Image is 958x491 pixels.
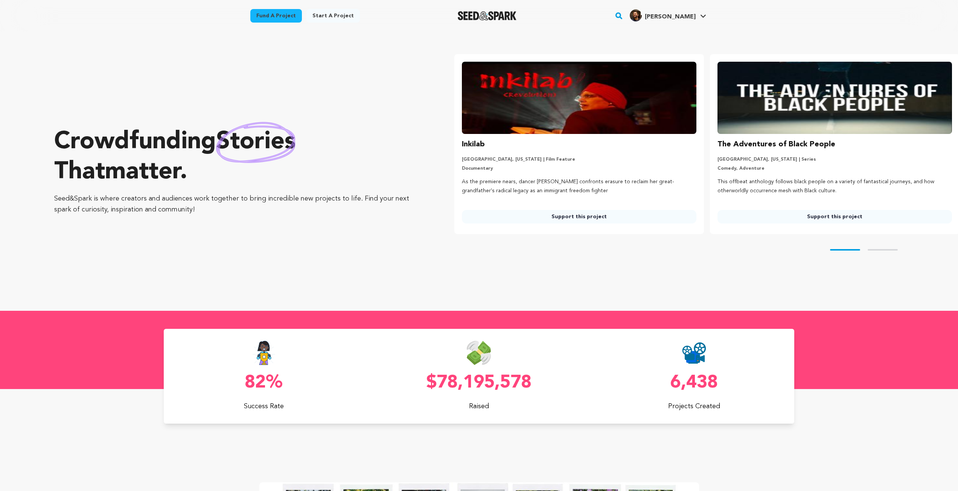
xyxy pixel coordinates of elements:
p: $78,195,578 [379,374,579,392]
img: 63176b0d495ccc68.jpg [630,9,642,21]
p: [GEOGRAPHIC_DATA], [US_STATE] | Series [717,157,952,163]
p: 82% [164,374,364,392]
img: The Adventures of Black People image [717,62,952,134]
a: Fund a project [250,9,302,23]
img: Seed&Spark Money Raised Icon [467,341,491,365]
img: Seed&Spark Projects Created Icon [682,341,706,365]
img: hand sketched image [216,122,295,163]
p: Success Rate [164,401,364,412]
a: Start a project [306,9,360,23]
p: [GEOGRAPHIC_DATA], [US_STATE] | Film Feature [462,157,696,163]
p: Comedy, Adventure [717,166,952,172]
p: This offbeat anthology follows black people on a variety of fantastical journeys, and how otherwo... [717,178,952,196]
img: Inkilab image [462,62,696,134]
a: Support this project [462,210,696,223]
p: Seed&Spark is where creators and audiences work together to bring incredible new projects to life... [54,193,424,215]
span: matter [105,160,180,184]
div: Stephen M.'s Profile [630,9,696,21]
p: Projects Created [594,401,794,412]
span: [PERSON_NAME] [645,14,696,20]
a: Seed&Spark Homepage [458,11,517,20]
p: As the premiere nears, dancer [PERSON_NAME] confronts erasure to reclaim her great-grandfather's ... [462,178,696,196]
p: Crowdfunding that . [54,127,424,187]
p: Documentary [462,166,696,172]
a: Support this project [717,210,952,223]
p: Raised [379,401,579,412]
p: 6,438 [594,374,794,392]
h3: The Adventures of Black People [717,138,835,150]
span: Stephen M.'s Profile [628,8,708,24]
h3: Inkilab [462,138,485,150]
img: Seed&Spark Success Rate Icon [252,341,276,365]
img: Seed&Spark Logo Dark Mode [458,11,517,20]
a: Stephen M.'s Profile [628,8,708,21]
